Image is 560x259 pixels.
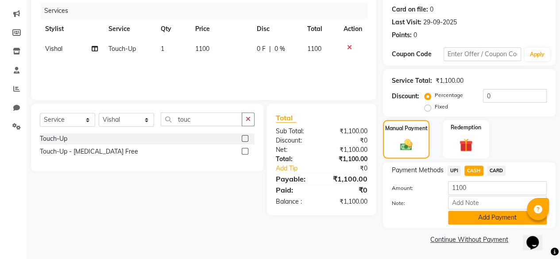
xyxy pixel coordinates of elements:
input: Amount [448,181,547,195]
span: Payment Methods [392,166,444,175]
div: 29-09-2025 [423,18,457,27]
span: 0 % [274,44,285,54]
div: 0 [413,31,417,40]
div: Balance : [269,197,322,206]
iframe: chat widget [523,224,551,250]
div: ₹1,100.00 [321,197,374,206]
div: ₹1,100.00 [321,127,374,136]
div: Total: [269,155,322,164]
span: 0 F [257,44,266,54]
span: Touch-Up [108,45,136,53]
label: Percentage [435,91,463,99]
div: ₹0 [321,136,374,145]
div: ₹0 [321,185,374,195]
label: Amount: [385,184,441,192]
span: 1 [161,45,164,53]
th: Disc [251,19,302,39]
input: Search or Scan [161,112,242,126]
input: Enter Offer / Coupon Code [444,47,521,61]
div: Last Visit: [392,18,421,27]
th: Price [190,19,251,39]
label: Redemption [451,124,481,131]
th: Service [103,19,155,39]
div: Touch-Up - [MEDICAL_DATA] Free [40,147,138,156]
div: ₹0 [330,164,374,173]
span: CASH [464,166,483,176]
div: Discount: [392,92,419,101]
label: Fixed [435,103,448,111]
div: Services [41,3,374,19]
div: Payable: [269,174,322,184]
th: Total [302,19,338,39]
img: _cash.svg [396,138,417,152]
span: Total [276,113,296,123]
label: Manual Payment [385,124,428,132]
div: ₹1,100.00 [436,76,463,85]
div: Points: [392,31,412,40]
th: Action [338,19,367,39]
span: 1100 [195,45,209,53]
div: ₹1,100.00 [321,145,374,155]
img: _gift.svg [455,137,477,153]
th: Stylist [40,19,103,39]
div: Service Total: [392,76,432,85]
span: Vishal [45,45,62,53]
a: Continue Without Payment [385,235,554,244]
label: Note: [385,199,441,207]
span: | [269,44,271,54]
button: Apply [525,48,550,61]
div: ₹1,100.00 [321,174,374,184]
div: ₹1,100.00 [321,155,374,164]
div: Card on file: [392,5,428,14]
button: Add Payment [448,211,547,224]
a: Add Tip [269,164,330,173]
th: Qty [155,19,190,39]
span: UPI [447,166,461,176]
div: Net: [269,145,322,155]
div: Paid: [269,185,322,195]
div: 0 [430,5,433,14]
div: Touch-Up [40,134,67,143]
div: Coupon Code [392,50,444,59]
span: 1100 [307,45,321,53]
input: Add Note [448,196,547,209]
div: Sub Total: [269,127,322,136]
span: CARD [487,166,506,176]
div: Discount: [269,136,322,145]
